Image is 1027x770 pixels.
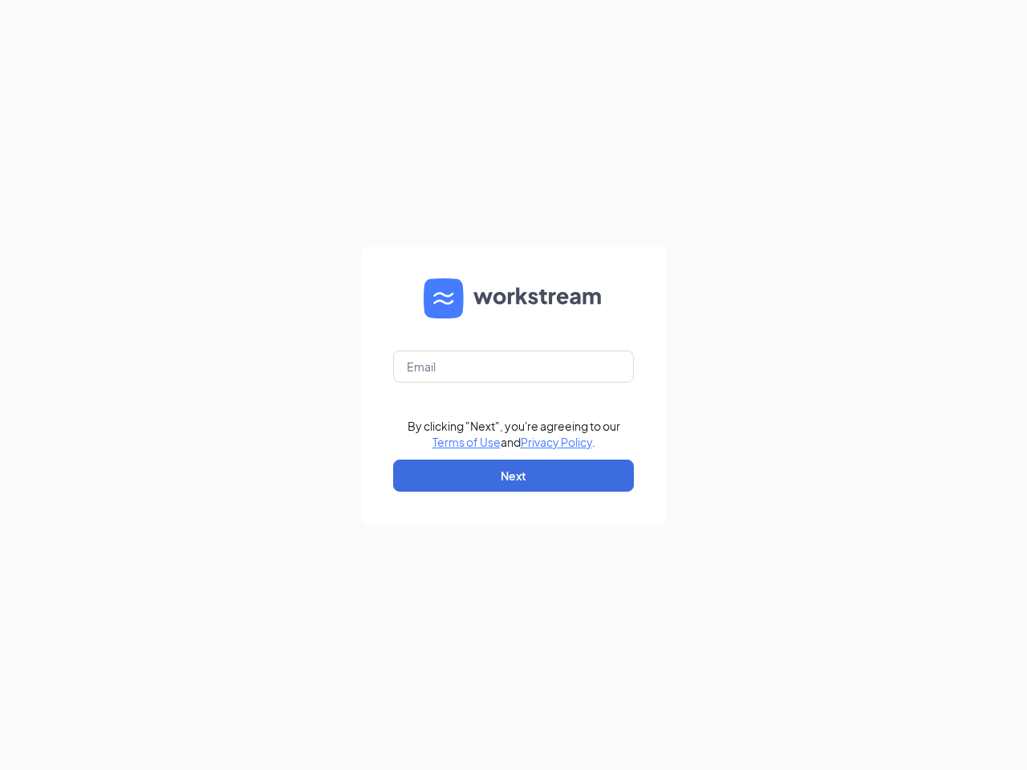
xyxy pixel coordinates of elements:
a: Terms of Use [432,435,501,449]
a: Privacy Policy [521,435,592,449]
div: By clicking "Next", you're agreeing to our and . [408,418,620,450]
input: Email [393,351,634,383]
button: Next [393,460,634,492]
img: WS logo and Workstream text [424,278,603,318]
